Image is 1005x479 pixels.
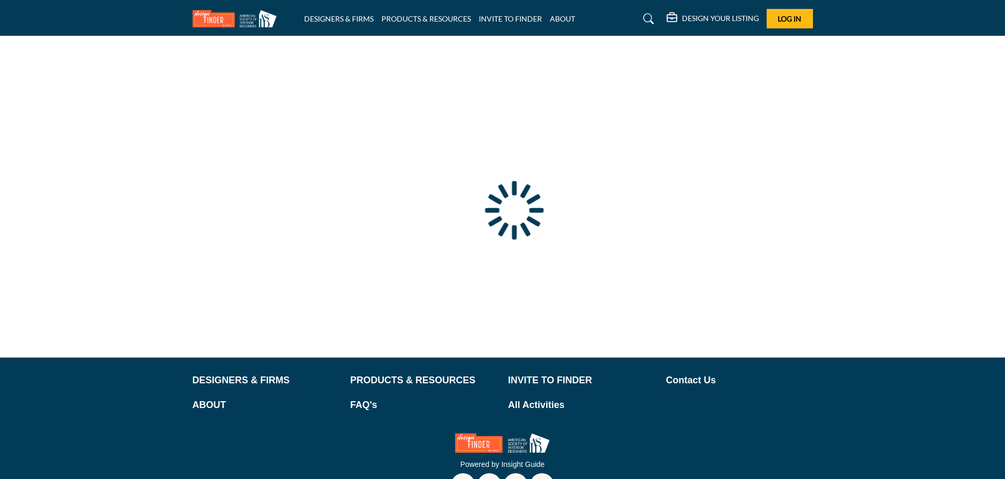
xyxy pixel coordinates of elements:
[193,373,339,388] a: DESIGNERS & FIRMS
[682,14,759,23] h5: DESIGN YOUR LISTING
[304,14,374,23] a: DESIGNERS & FIRMS
[767,9,813,28] button: Log In
[479,14,542,23] a: INVITE TO FINDER
[381,14,471,23] a: PRODUCTS & RESOURCES
[667,13,759,25] div: DESIGN YOUR LISTING
[350,373,497,388] a: PRODUCTS & RESOURCES
[350,398,497,412] a: FAQ's
[193,398,339,412] a: ABOUT
[508,398,655,412] a: All Activities
[633,11,661,27] a: Search
[778,14,801,23] span: Log In
[193,10,282,27] img: Site Logo
[508,373,655,388] a: INVITE TO FINDER
[460,460,545,468] a: Powered by Insight Guide
[550,14,575,23] a: ABOUT
[455,433,550,453] img: No Site Logo
[666,373,813,388] a: Contact Us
